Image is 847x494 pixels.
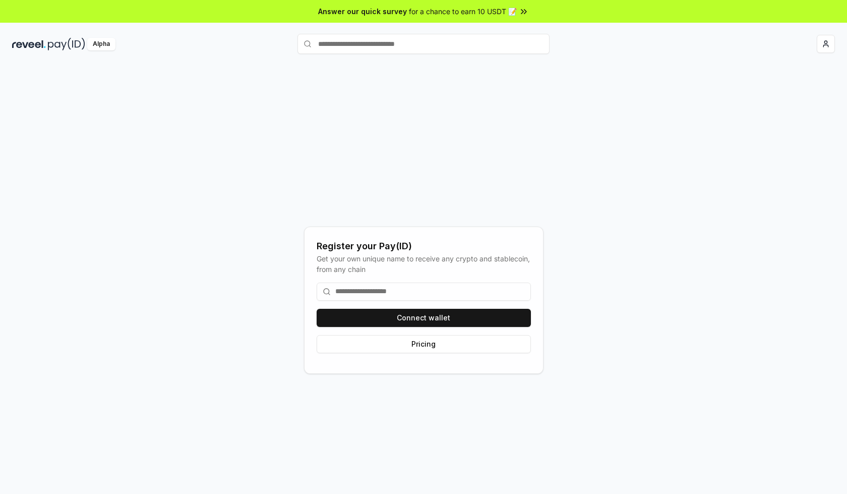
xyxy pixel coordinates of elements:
[317,335,531,353] button: Pricing
[317,309,531,327] button: Connect wallet
[48,38,85,50] img: pay_id
[409,6,517,17] span: for a chance to earn 10 USDT 📝
[318,6,407,17] span: Answer our quick survey
[317,253,531,275] div: Get your own unique name to receive any crypto and stablecoin, from any chain
[317,239,531,253] div: Register your Pay(ID)
[87,38,115,50] div: Alpha
[12,38,46,50] img: reveel_dark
